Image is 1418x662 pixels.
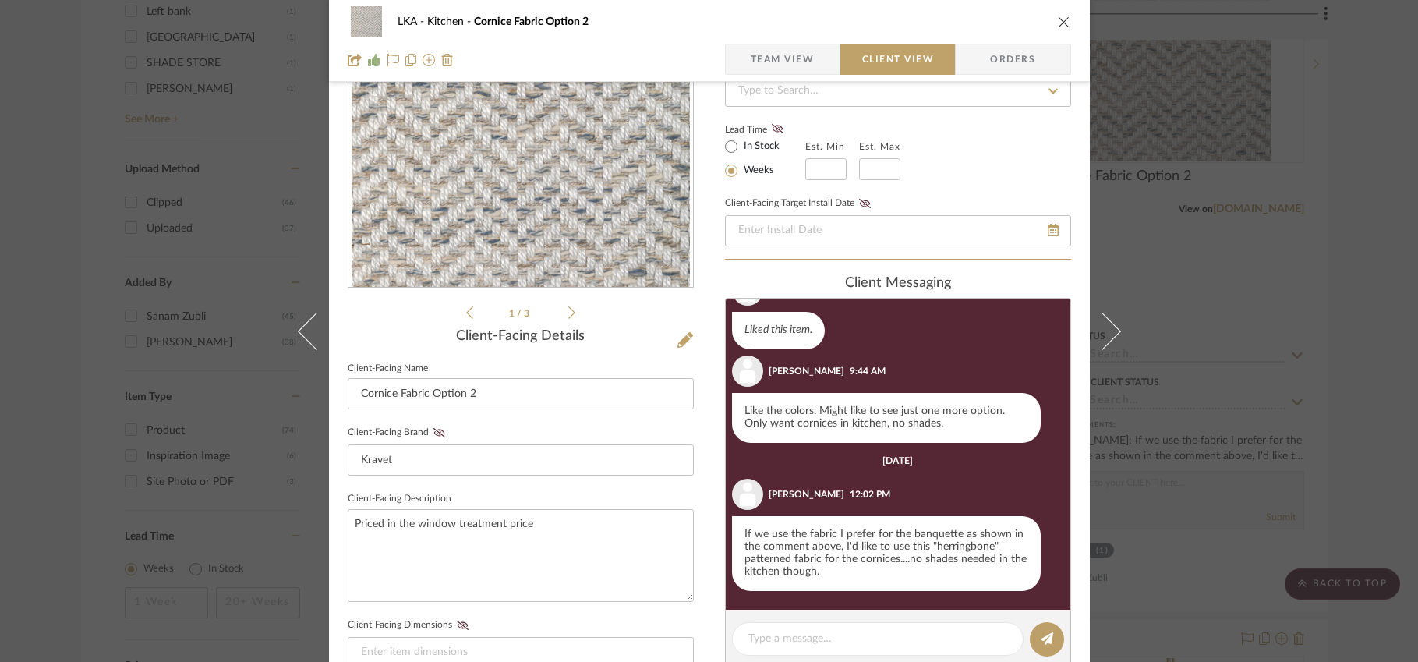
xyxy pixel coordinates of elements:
[725,275,1071,292] div: client Messaging
[348,6,385,37] img: 15377ed7-31e2-44c8-a3d6-e3c8cfed6e5a_48x40.jpg
[474,16,589,27] span: Cornice Fabric Option 2
[732,516,1041,591] div: If we use the fabric I prefer for the banquette as shown in the comment above, I'd like to use th...
[398,16,427,27] span: LKA
[348,328,694,345] div: Client-Facing Details
[348,620,473,631] label: Client-Facing Dimensions
[429,427,450,438] button: Client-Facing Brand
[509,309,517,318] span: 1
[348,444,694,476] input: Enter Client-Facing Brand
[725,136,805,180] mat-radio-group: Select item type
[725,198,875,209] label: Client-Facing Target Install Date
[732,312,825,349] div: Liked this item.
[741,140,780,154] label: In Stock
[348,427,450,438] label: Client-Facing Brand
[732,356,763,387] img: user_avatar.png
[1057,15,1071,29] button: close
[767,122,788,137] button: Lead Time
[862,44,934,75] span: Client View
[973,44,1052,75] span: Orders
[725,122,805,136] label: Lead Time
[348,495,451,503] label: Client-Facing Description
[732,479,763,510] img: user_avatar.png
[769,487,844,501] div: [PERSON_NAME]
[882,455,913,466] div: [DATE]
[725,215,1071,246] input: Enter Install Date
[452,620,473,631] button: Client-Facing Dimensions
[854,198,875,209] button: Client-Facing Target Install Date
[517,309,524,318] span: /
[441,54,454,66] img: Remove from project
[805,141,845,152] label: Est. Min
[524,309,532,318] span: 3
[751,44,815,75] span: Team View
[732,393,1041,443] div: Like the colors. Might like to see just one more option. Only want cornices in kitchen, no shades.
[348,378,694,409] input: Enter Client-Facing Item Name
[427,16,474,27] span: Kitchen
[725,76,1071,107] input: Type to Search…
[741,164,774,178] label: Weeks
[850,487,890,501] div: 12:02 PM
[348,365,428,373] label: Client-Facing Name
[769,364,844,378] div: [PERSON_NAME]
[850,364,886,378] div: 9:44 AM
[859,141,900,152] label: Est. Max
